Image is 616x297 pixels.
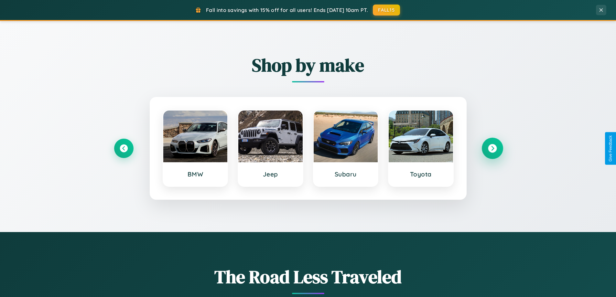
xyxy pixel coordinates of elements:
[395,170,447,178] h3: Toyota
[206,7,368,13] span: Fall into savings with 15% off for all users! Ends [DATE] 10am PT.
[114,264,502,289] h1: The Road Less Traveled
[320,170,372,178] h3: Subaru
[170,170,221,178] h3: BMW
[373,5,400,16] button: FALL15
[608,135,613,162] div: Give Feedback
[245,170,296,178] h3: Jeep
[114,53,502,78] h2: Shop by make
